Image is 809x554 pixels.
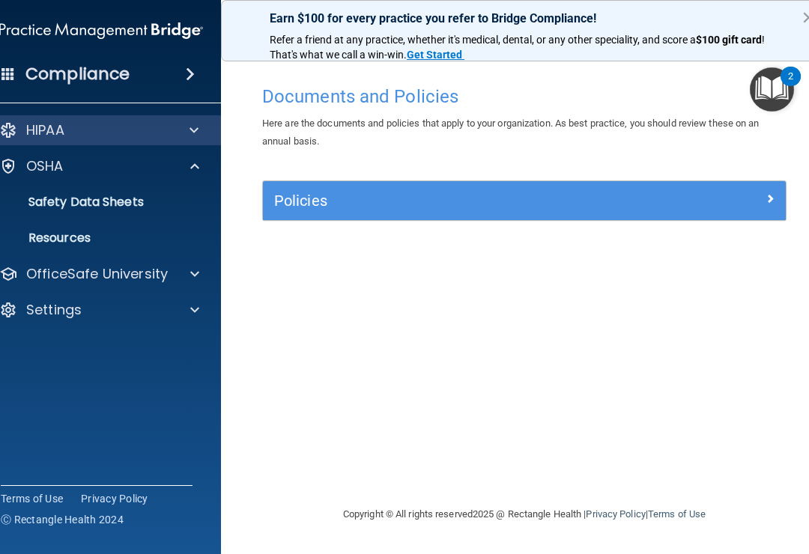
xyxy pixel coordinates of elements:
[407,49,462,61] strong: Get Started
[26,265,168,283] p: OfficeSafe University
[26,121,64,139] p: HIPAA
[262,87,787,106] h4: Documents and Policies
[251,490,798,538] div: Copyright © All rights reserved 2025 @ Rectangle Health | |
[26,301,82,319] p: Settings
[750,67,794,112] button: Open Resource Center, 2 new notifications
[788,76,793,96] div: 2
[262,118,760,147] span: Here are the documents and policies that apply to your organization. As best practice, you should...
[1,491,63,506] a: Terms of Use
[1,512,124,527] span: Ⓒ Rectangle Health 2024
[274,192,644,209] h5: Policies
[407,49,464,61] a: Get Started
[648,508,706,520] a: Terms of Use
[26,157,64,175] p: OSHA
[270,34,767,61] span: ! That's what we call a win-win.
[270,11,779,25] p: Earn $100 for every practice you refer to Bridge Compliance!
[586,508,645,520] a: Privacy Policy
[270,34,696,46] span: Refer a friend at any practice, whether it's medical, dental, or any other speciality, and score a
[25,64,130,85] h4: Compliance
[81,491,148,506] a: Privacy Policy
[734,451,791,508] iframe: Drift Widget Chat Controller
[274,189,775,213] a: Policies
[696,34,762,46] strong: $100 gift card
